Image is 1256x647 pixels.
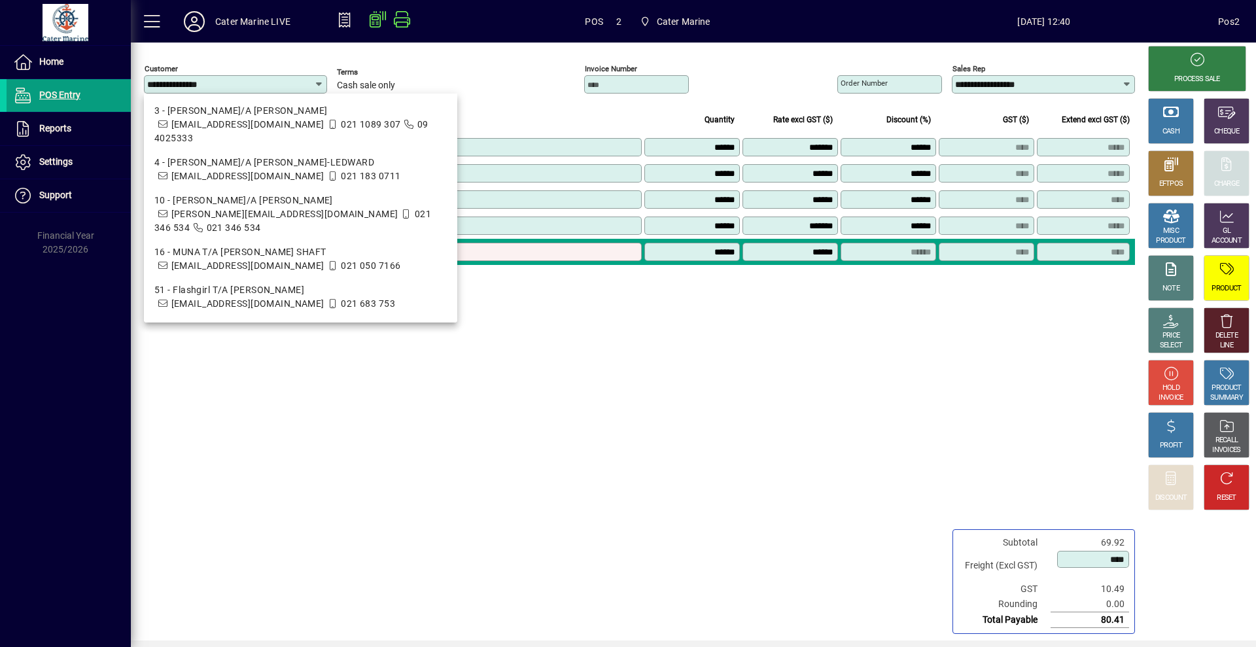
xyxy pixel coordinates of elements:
td: Rounding [958,597,1051,612]
div: CASH [1162,127,1179,137]
span: [DATE] 12:40 [870,11,1219,32]
div: GL [1223,226,1231,236]
span: 021 1089 307 [341,119,400,130]
span: Terms [337,68,415,77]
a: Home [7,46,131,79]
div: Cater Marine LIVE [215,11,290,32]
td: 0.00 [1051,597,1129,612]
mat-option: 16 - MUNA T/A MALCOM SHAFT [144,240,457,278]
span: Settings [39,156,73,167]
span: [EMAIL_ADDRESS][DOMAIN_NAME] [171,119,324,130]
a: Settings [7,146,131,179]
span: Reports [39,123,71,133]
div: Pos2 [1218,11,1240,32]
div: 55 - [PERSON_NAME] T/A ex WILD SWEET [154,321,447,335]
div: PROCESS SALE [1174,75,1220,84]
span: 021 050 7166 [341,260,400,271]
div: 10 - [PERSON_NAME]/A [PERSON_NAME] [154,194,447,207]
td: Freight (Excl GST) [958,550,1051,582]
span: Extend excl GST ($) [1062,113,1130,127]
button: Profile [173,10,215,33]
mat-option: 51 - Flashgirl T/A Warwick Tompkins [144,278,457,316]
td: GST [958,582,1051,597]
div: DISCOUNT [1155,493,1187,503]
td: Subtotal [958,535,1051,550]
div: CHEQUE [1214,127,1239,137]
td: 10.49 [1051,582,1129,597]
mat-option: 3 - SARRIE T/A ANTJE MULLER [144,99,457,150]
span: Quantity [705,113,735,127]
mat-label: Invoice number [585,64,637,73]
div: DELETE [1215,331,1238,341]
div: 51 - Flashgirl T/A [PERSON_NAME] [154,283,447,297]
div: SUMMARY [1210,393,1243,403]
td: Total Payable [958,612,1051,628]
div: 4 - [PERSON_NAME]/A [PERSON_NAME]-LEDWARD [154,156,447,169]
span: Home [39,56,63,67]
div: PRODUCT [1212,383,1241,393]
div: INVOICES [1212,446,1240,455]
mat-option: 55 - PETER LENNOX T/A ex WILD SWEET [144,316,457,354]
mat-option: 10 - ILANDA T/A Mike Pratt [144,188,457,240]
mat-option: 4 - Amadis T/A LILY KOZMIAN-LEDWARD [144,150,457,188]
span: 2 [616,11,621,32]
span: 021 183 0711 [341,171,400,181]
div: PRODUCT [1156,236,1185,246]
div: MISC [1163,226,1179,236]
span: POS Entry [39,90,80,100]
span: Discount (%) [886,113,931,127]
span: GST ($) [1003,113,1029,127]
mat-label: Sales rep [952,64,985,73]
div: PRICE [1162,331,1180,341]
td: 69.92 [1051,535,1129,550]
td: 80.41 [1051,612,1129,628]
div: PROFIT [1160,441,1182,451]
div: INVOICE [1159,393,1183,403]
span: Support [39,190,72,200]
span: [EMAIL_ADDRESS][DOMAIN_NAME] [171,260,324,271]
div: RECALL [1215,436,1238,446]
span: POS [585,11,603,32]
div: CHARGE [1214,179,1240,189]
span: Cater Marine [635,10,716,33]
div: HOLD [1162,383,1179,393]
span: 021 346 534 [207,222,261,233]
div: SELECT [1160,341,1183,351]
div: LINE [1220,341,1233,351]
div: NOTE [1162,284,1179,294]
mat-label: Customer [145,64,178,73]
span: Cash sale only [337,80,395,91]
div: PRODUCT [1212,284,1241,294]
div: ACCOUNT [1212,236,1242,246]
mat-label: Order number [841,79,888,88]
div: 3 - [PERSON_NAME]/A [PERSON_NAME] [154,104,447,118]
a: Reports [7,113,131,145]
div: EFTPOS [1159,179,1183,189]
div: RESET [1217,493,1236,503]
span: Rate excl GST ($) [773,113,833,127]
span: [EMAIL_ADDRESS][DOMAIN_NAME] [171,171,324,181]
span: [EMAIL_ADDRESS][DOMAIN_NAME] [171,298,324,309]
span: 021 683 753 [341,298,395,309]
div: 16 - MUNA T/A [PERSON_NAME] SHAFT [154,245,447,259]
span: Cater Marine [657,11,710,32]
span: [PERSON_NAME][EMAIL_ADDRESS][DOMAIN_NAME] [171,209,398,219]
a: Support [7,179,131,212]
